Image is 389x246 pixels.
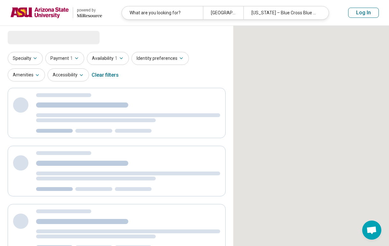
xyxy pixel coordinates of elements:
button: Payment1 [45,52,84,65]
a: Open chat [362,221,381,240]
div: powered by [77,7,102,13]
button: Amenities [8,68,45,81]
button: Availability1 [87,52,129,65]
div: [GEOGRAPHIC_DATA], AZ 85004 [203,6,243,19]
a: Arizona State Universitypowered by [10,5,102,20]
div: [US_STATE] – Blue Cross Blue Shield [243,6,325,19]
span: 1 [115,55,117,62]
span: 1 [70,55,73,62]
div: Clear filters [92,67,119,83]
span: Loading... [8,31,61,44]
button: Accessibility [48,68,89,81]
button: Log In [348,8,379,18]
img: Arizona State University [10,5,69,20]
div: What are you looking for? [122,6,203,19]
button: Identity preferences [131,52,189,65]
button: Specialty [8,52,43,65]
